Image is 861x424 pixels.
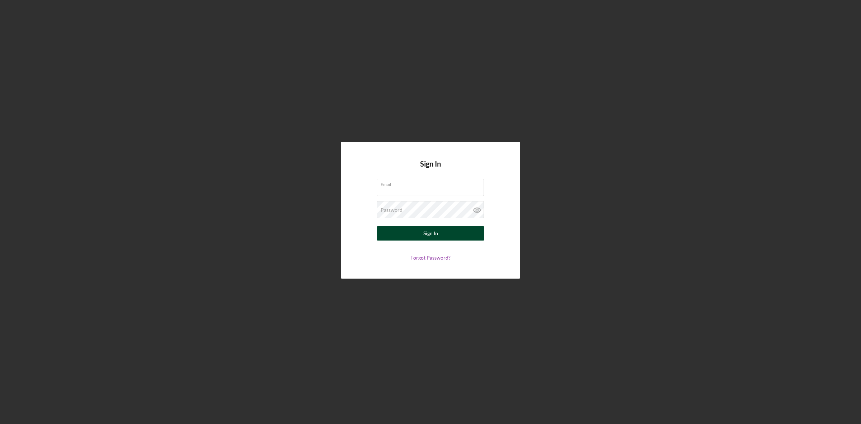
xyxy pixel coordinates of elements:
button: Sign In [377,226,484,241]
div: Sign In [423,226,438,241]
a: Forgot Password? [410,255,451,261]
label: Email [381,179,484,187]
label: Password [381,207,403,213]
h4: Sign In [420,160,441,179]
